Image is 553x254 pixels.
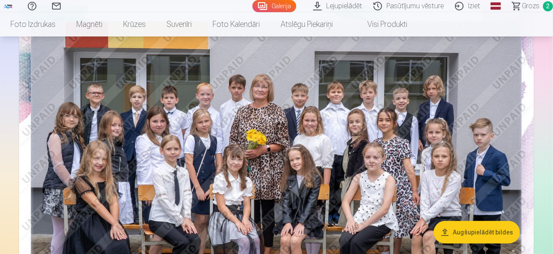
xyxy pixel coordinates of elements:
[3,3,13,9] img: /fa3
[343,12,418,36] a: Visi produkti
[434,221,520,244] button: Augšupielādēt bildes
[522,1,540,11] span: Grozs
[156,12,202,36] a: Suvenīri
[113,12,156,36] a: Krūzes
[202,12,270,36] a: Foto kalendāri
[543,1,553,11] span: 2
[270,12,343,36] a: Atslēgu piekariņi
[66,12,113,36] a: Magnēti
